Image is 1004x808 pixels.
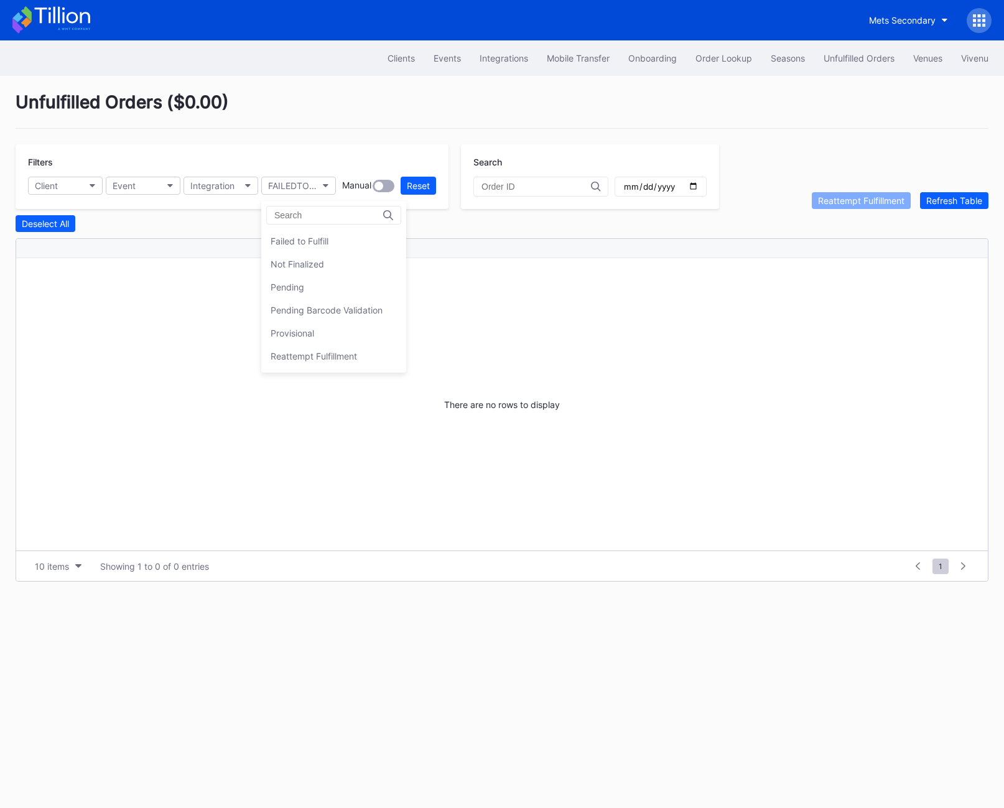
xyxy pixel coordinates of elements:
div: Pending [271,282,304,292]
div: Pending Barcode Validation [271,305,383,315]
div: Failed to Fulfill [271,236,328,246]
div: Provisional [271,328,314,338]
input: Search [274,210,383,220]
div: Not Finalized [271,259,324,269]
div: Reattempt Fulfillment [271,351,357,361]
